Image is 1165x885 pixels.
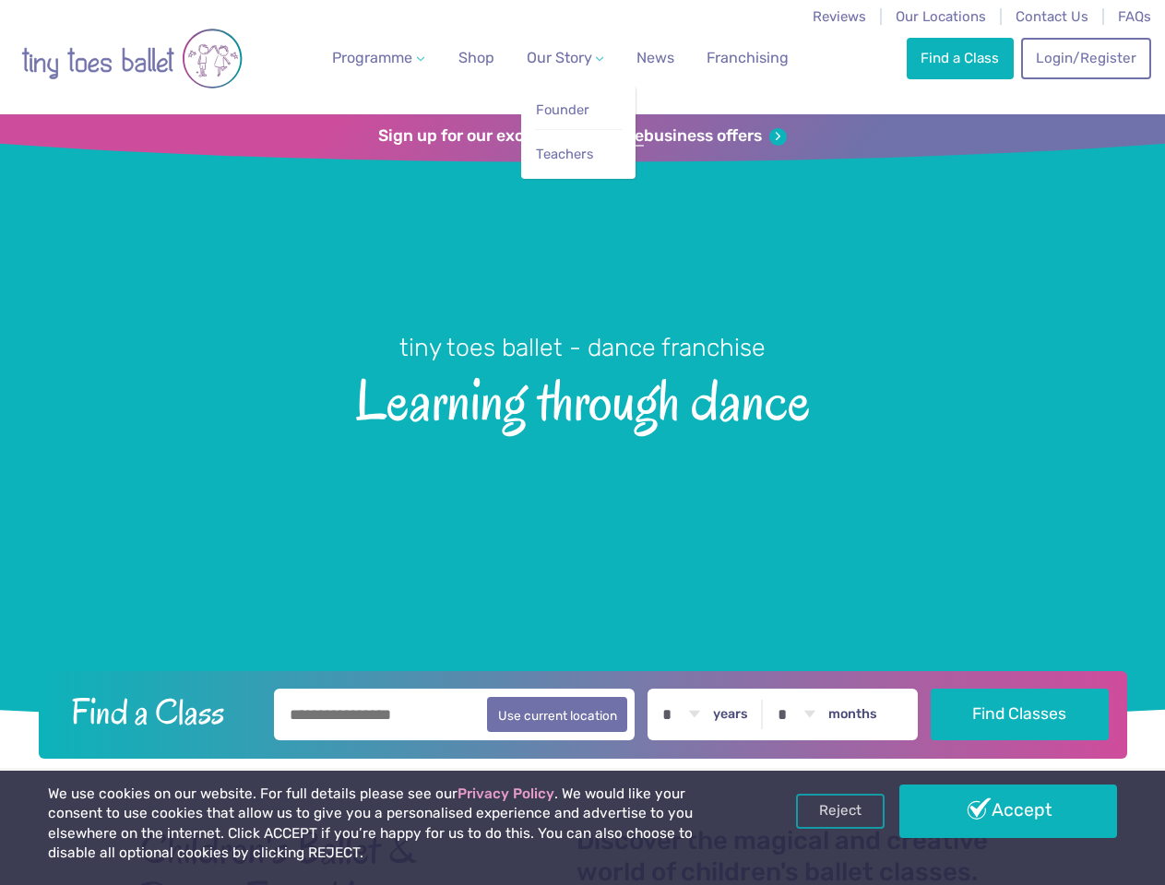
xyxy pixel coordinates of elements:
a: Franchising [699,40,796,77]
span: Programme [332,49,412,66]
a: Reject [796,794,885,829]
img: tiny toes ballet [21,12,243,105]
span: News [636,49,674,66]
span: Shop [458,49,494,66]
a: Contact Us [1016,8,1088,25]
a: Privacy Policy [458,785,554,802]
span: Franchising [707,49,789,66]
a: Our Locations [896,8,986,25]
button: Use current location [487,697,628,732]
label: years [713,706,748,723]
a: Teachers [535,137,623,171]
a: Our Story [518,40,611,77]
small: tiny toes ballet - dance franchise [399,333,766,362]
span: Our Story [527,49,592,66]
span: Learning through dance [30,364,1135,432]
label: months [828,706,877,723]
span: Teachers [536,146,593,162]
p: We use cookies on our website. For full details please see our . We would like your consent to us... [48,785,743,864]
a: News [629,40,682,77]
a: Founder [535,93,623,127]
span: Founder [536,101,589,118]
button: Find Classes [931,689,1109,740]
a: Programme [325,40,432,77]
a: Reviews [813,8,866,25]
a: Shop [451,40,502,77]
a: Sign up for our exclusivefranchisebusiness offers [378,126,787,147]
a: Login/Register [1021,38,1150,78]
a: FAQs [1118,8,1151,25]
a: Accept [899,785,1117,838]
h2: Find a Class [56,689,261,735]
a: Find a Class [907,38,1014,78]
